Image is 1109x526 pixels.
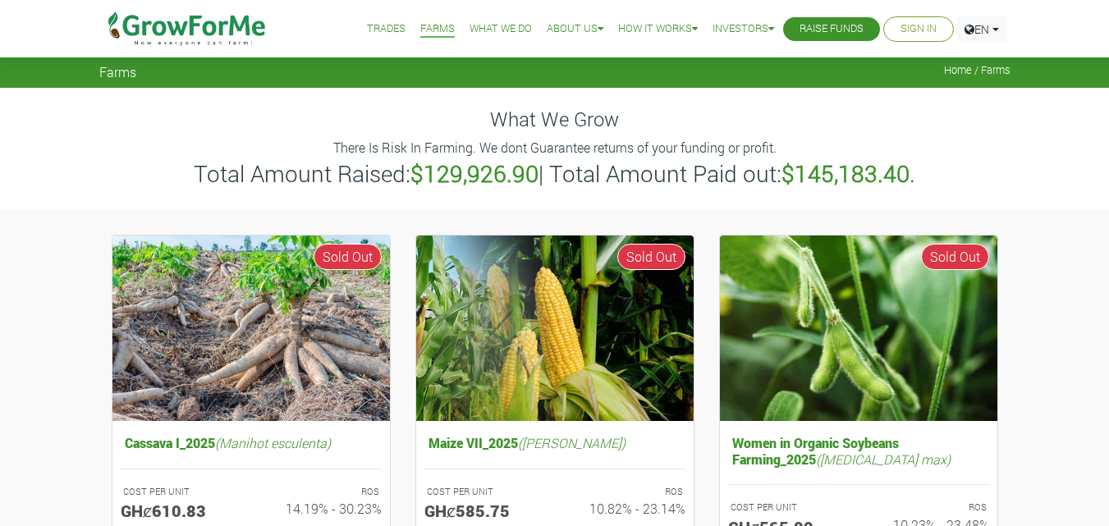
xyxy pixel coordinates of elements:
p: COST PER UNIT [731,501,844,515]
a: How it Works [618,21,698,38]
a: What We Do [470,21,532,38]
b: $145,183.40 [781,158,910,189]
a: About Us [547,21,603,38]
h5: Cassava I_2025 [121,431,382,455]
i: ([MEDICAL_DATA] max) [816,451,951,468]
a: Raise Funds [800,21,864,38]
p: COST PER UNIT [427,485,540,499]
i: (Manihot esculenta) [215,434,331,451]
span: Sold Out [314,244,382,270]
b: $129,926.90 [410,158,538,189]
h5: Women in Organic Soybeans Farming_2025 [728,431,989,470]
span: Sold Out [921,244,989,270]
a: Farms [420,21,455,38]
p: There Is Risk In Farming. We dont Guarantee returns of your funding or profit. [102,138,1008,158]
a: Sign In [900,21,937,38]
p: ROS [873,501,987,515]
h3: Total Amount Raised: | Total Amount Paid out: . [102,160,1008,188]
img: growforme image [112,236,390,422]
h6: 14.19% - 30.23% [264,501,382,516]
p: ROS [570,485,683,499]
h5: GHȼ585.75 [424,501,543,520]
h4: What We Grow [99,107,1010,131]
h6: 10.82% - 23.14% [567,501,685,516]
h5: Maize VII_2025 [424,431,685,455]
i: ([PERSON_NAME]) [518,434,626,451]
span: Farms [99,64,136,80]
span: Sold Out [617,244,685,270]
a: Trades [367,21,406,38]
a: EN [957,16,1006,42]
img: growforme image [416,236,694,422]
p: ROS [266,485,379,499]
span: Home / Farms [944,64,1010,76]
h5: GHȼ610.83 [121,501,239,520]
img: growforme image [720,236,997,422]
a: Investors [713,21,774,38]
p: COST PER UNIT [123,485,236,499]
